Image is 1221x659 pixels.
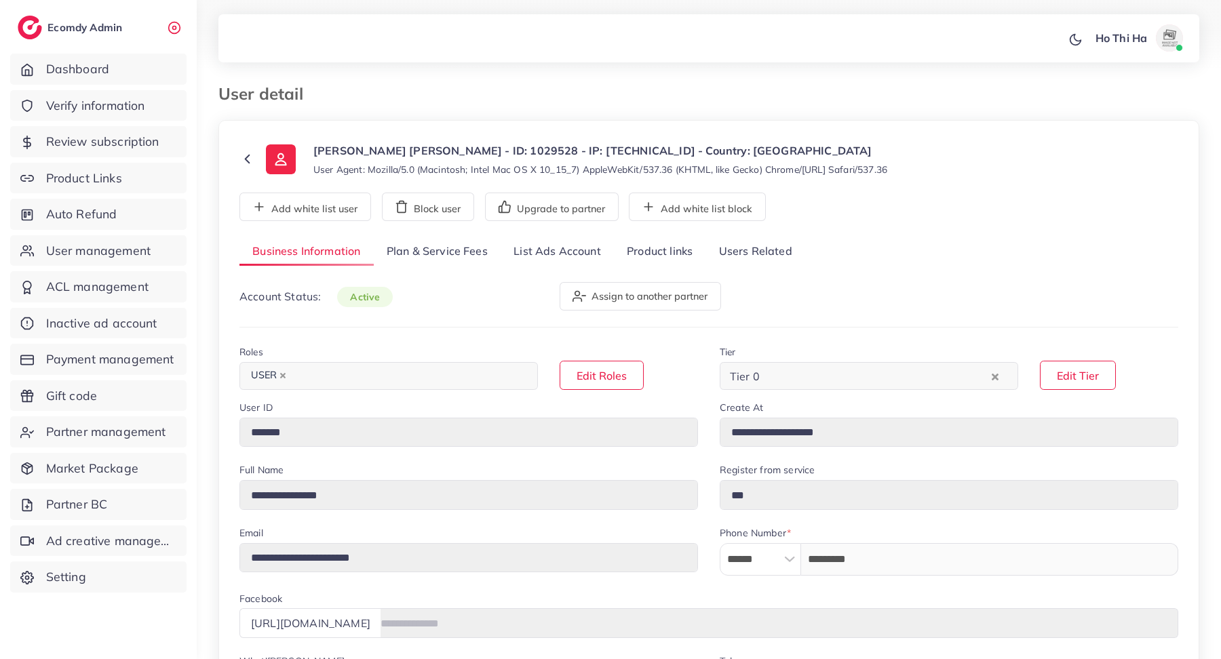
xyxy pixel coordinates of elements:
span: Auto Refund [46,205,117,223]
span: Market Package [46,460,138,477]
a: Partner management [10,416,187,447]
a: Business Information [239,237,374,266]
a: Plan & Service Fees [374,237,501,266]
label: Roles [239,345,263,359]
label: Facebook [239,592,282,605]
a: Ad creative management [10,525,187,557]
label: User ID [239,401,273,414]
img: logo [18,16,42,39]
label: Phone Number [720,526,791,540]
a: logoEcomdy Admin [18,16,125,39]
span: Setting [46,568,86,586]
a: Payment management [10,344,187,375]
span: Tier 0 [727,366,762,386]
label: Tier [720,345,736,359]
span: Verify information [46,97,145,115]
span: USER [245,366,292,385]
button: Add white list user [239,193,371,221]
a: Verify information [10,90,187,121]
input: Search for option [294,365,520,386]
input: Search for option [764,365,988,386]
a: Setting [10,561,187,593]
a: User management [10,235,187,266]
button: Add white list block [629,193,766,221]
a: Gift code [10,380,187,412]
span: Partner management [46,423,166,441]
div: [URL][DOMAIN_NAME] [239,608,381,637]
p: Ho Thi Ha [1096,30,1147,46]
label: Create At [720,401,763,414]
label: Register from service [720,463,815,477]
a: Dashboard [10,54,187,85]
a: List Ads Account [501,237,614,266]
span: ACL management [46,278,149,296]
a: Auto Refund [10,199,187,230]
a: Ho Thi Haavatar [1088,24,1188,52]
button: Edit Roles [560,361,644,390]
span: Partner BC [46,496,108,513]
span: User management [46,242,151,260]
a: Review subscription [10,126,187,157]
span: Inactive ad account [46,315,157,332]
h2: Ecomdy Admin [47,21,125,34]
a: Product Links [10,163,187,194]
img: ic-user-info.36bf1079.svg [266,144,296,174]
small: User Agent: Mozilla/5.0 (Macintosh; Intel Mac OS X 10_15_7) AppleWebKit/537.36 (KHTML, like Gecko... [313,163,887,176]
span: Ad creative management [46,532,176,550]
button: Clear Selected [992,368,999,384]
span: Review subscription [46,133,159,151]
div: Search for option [720,362,1018,390]
label: Full Name [239,463,284,477]
button: Deselect USER [279,372,286,379]
span: Payment management [46,351,174,368]
a: Market Package [10,453,187,484]
a: Partner BC [10,489,187,520]
span: Product Links [46,169,122,187]
button: Edit Tier [1040,361,1116,390]
button: Upgrade to partner [485,193,619,221]
a: Users Related [705,237,805,266]
a: ACL management [10,271,187,302]
button: Assign to another partner [560,282,721,311]
span: active [337,287,393,307]
h3: User detail [218,84,314,104]
div: Search for option [239,362,538,390]
span: Dashboard [46,60,109,78]
p: Account Status: [239,288,393,305]
span: Gift code [46,387,97,405]
label: Email [239,526,263,540]
p: [PERSON_NAME] [PERSON_NAME] - ID: 1029528 - IP: [TECHNICAL_ID] - Country: [GEOGRAPHIC_DATA] [313,142,887,159]
button: Block user [382,193,474,221]
a: Product links [614,237,705,266]
a: Inactive ad account [10,308,187,339]
img: avatar [1156,24,1183,52]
